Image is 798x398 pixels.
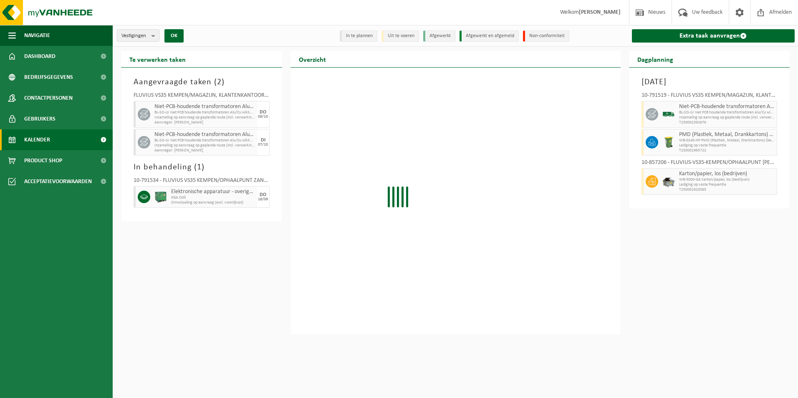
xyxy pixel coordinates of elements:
[154,120,255,125] span: Aanvrager: [PERSON_NAME]
[290,51,334,67] h2: Overzicht
[24,25,50,46] span: Navigatie
[460,30,519,42] li: Afgewerkt en afgemeld
[641,93,778,101] div: 10-791519 - FLUVIUS VS35 KEMPEN/MAGAZIJN, KLANTENKANTOOR EN INFRA - TURNHOUT
[154,115,255,120] span: Inzameling op aanvraag op geplande route (incl. verwerking)
[154,110,255,115] span: BL-SO-LV niet PCB houdende transformatoren Alu/Cu wikkelinge
[154,143,255,148] span: Inzameling op aanvraag op geplande route (incl. verwerking)
[679,115,775,120] span: Inzameling op aanvraag op geplande route (incl. verwerking)
[154,148,255,153] span: Aanvrager: [PERSON_NAME]
[24,88,73,108] span: Contactpersonen
[154,191,167,203] img: PB-HB-1400-HPE-GN-01
[24,108,56,129] span: Gebruikers
[258,197,268,202] div: 18/09
[679,103,775,110] span: Niet-PCB-houdende transformatoren Alu/Cu wikkelingen
[134,161,270,174] h3: In behandeling ( )
[381,30,419,42] li: Uit te voeren
[117,29,159,42] button: Vestigingen
[423,30,455,42] li: Afgewerkt
[24,171,92,192] span: Acceptatievoorwaarden
[24,150,62,171] span: Product Shop
[662,108,675,121] img: BL-SO-LV
[154,138,255,143] span: BL-SO-LV niet PCB houdende transformatoren Alu/Cu wikkelinge
[154,103,255,110] span: Niet-PCB-houdende transformatoren Alu/Cu wikkelingen
[121,30,148,42] span: Vestigingen
[134,93,270,101] div: FLUVIUS VS35 KEMPEN/MAGAZIJN, KLANTENKANTOOR EN INFRA
[217,78,222,86] span: 2
[197,163,202,171] span: 1
[261,138,265,143] div: DI
[679,138,775,143] span: WB-0240-HP PMD (Plastiek, Metaal, Drankkartons) (bedrijven)
[632,29,795,43] a: Extra taak aanvragen
[171,195,255,200] span: KGA Colli
[679,177,775,182] span: WB-5000-GA karton/papier, los (bedrijven)
[164,29,184,43] button: OK
[134,178,270,186] div: 10-791534 - FLUVIUS VS35 KEMPEN/OPHAALPUNT ZANDHOVEN - ZANDHOVEN
[641,76,778,88] h3: [DATE]
[679,131,775,138] span: PMD (Plastiek, Metaal, Drankkartons) (bedrijven)
[171,189,255,195] span: Elektronische apparatuur - overige (OVE)
[523,30,569,42] li: Non-conformiteit
[679,120,775,125] span: T250002392676
[679,187,775,192] span: T250001920585
[679,110,775,115] span: BL-SO-LV niet PCB houdende transformatoren Alu/Cu wikkelinge
[679,148,775,153] span: T250001965722
[662,136,675,149] img: WB-0240-HPE-GN-50
[258,115,268,119] div: 09/10
[629,51,682,67] h2: Dagplanning
[340,30,377,42] li: In te plannen
[258,143,268,147] div: 07/10
[24,67,73,88] span: Bedrijfsgegevens
[154,131,255,138] span: Niet-PCB-houdende transformatoren Alu/Cu wikkelingen
[24,46,56,67] span: Dashboard
[260,192,266,197] div: DO
[121,51,194,67] h2: Te verwerken taken
[679,182,775,187] span: Lediging op vaste frequentie
[662,175,675,188] img: WB-5000-GAL-GY-01
[171,200,255,205] span: Omwisseling op aanvraag (excl. voorrijkost)
[579,9,621,15] strong: [PERSON_NAME]
[260,110,266,115] div: DO
[134,76,270,88] h3: Aangevraagde taken ( )
[679,143,775,148] span: Lediging op vaste frequentie
[641,160,778,168] div: 10-857206 - FLUVIUS-VS35-KEMPEN/OPHAALPUNT [PERSON_NAME]
[679,171,775,177] span: Karton/papier, los (bedrijven)
[24,129,50,150] span: Kalender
